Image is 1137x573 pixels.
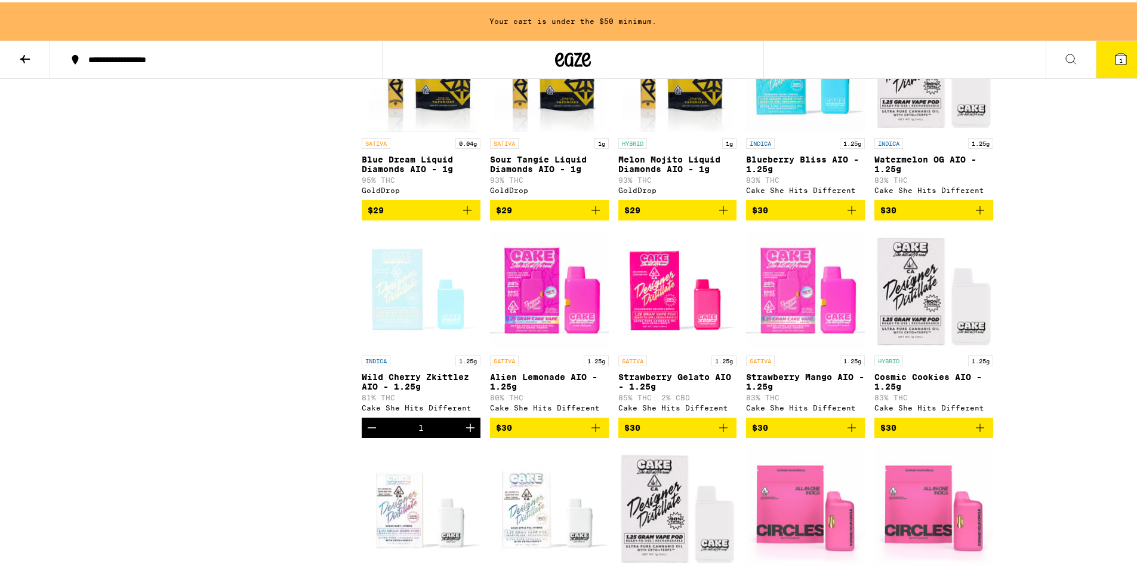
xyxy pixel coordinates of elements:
[874,402,993,409] div: Cake She Hits Different
[584,353,609,364] p: 1.25g
[746,198,865,218] button: Add to bag
[362,10,480,198] a: Open page for Blue Dream Liquid Diamonds AIO - 1g from GoldDrop
[490,136,519,146] p: SATIVA
[362,370,480,389] p: Wild Cherry Zkittlez AIO - 1.25g
[880,203,896,213] span: $30
[874,198,993,218] button: Add to bag
[490,228,609,347] img: Cake She Hits Different - Alien Lemonade AIO - 1.25g
[746,370,865,389] p: Strawberry Mango AIO - 1.25g
[746,415,865,436] button: Add to bag
[490,415,609,436] button: Add to bag
[1119,54,1123,62] span: 1
[874,228,993,347] img: Cake She Hits Different - Cosmic Cookies AIO - 1.25g
[874,136,903,146] p: INDICA
[362,184,480,192] div: GoldDrop
[874,391,993,399] p: 83% THC
[874,10,993,198] a: Open page for Watermelon OG AIO - 1.25g from Cake She Hits Different
[368,203,384,213] span: $29
[362,402,480,409] div: Cake She Hits Different
[874,152,993,171] p: Watermelon OG AIO - 1.25g
[746,391,865,399] p: 83% THC
[874,415,993,436] button: Add to bag
[362,136,390,146] p: SATIVA
[618,136,647,146] p: HYBRID
[618,228,737,415] a: Open page for Strawberry Gelato AIO - 1.25g from Cake She Hits Different
[874,370,993,389] p: Cosmic Cookies AIO - 1.25g
[362,415,382,436] button: Decrement
[496,203,512,213] span: $29
[490,198,609,218] button: Add to bag
[746,402,865,409] div: Cake She Hits Different
[490,353,519,364] p: SATIVA
[840,353,865,364] p: 1.25g
[752,203,768,213] span: $30
[490,370,609,389] p: Alien Lemonade AIO - 1.25g
[490,174,609,182] p: 93% THC
[418,421,424,430] div: 1
[618,184,737,192] div: GoldDrop
[874,445,993,565] img: Circles Base Camp - Watermelon Crush AIO - 1g
[746,228,865,415] a: Open page for Strawberry Mango AIO - 1.25g from Cake She Hits Different
[840,136,865,146] p: 1.25g
[624,203,640,213] span: $29
[746,228,865,347] img: Cake She Hits Different - Strawberry Mango AIO - 1.25g
[618,402,737,409] div: Cake She Hits Different
[722,136,737,146] p: 1g
[618,174,737,182] p: 93% THC
[746,184,865,192] div: Cake She Hits Different
[618,228,737,347] img: Cake She Hits Different - Strawberry Gelato AIO - 1.25g
[362,445,480,565] img: Cake She Hits Different - Rainbow Belts AIO - 1.25g
[618,353,647,364] p: SATIVA
[618,391,737,399] p: 85% THC: 2% CBD
[746,353,775,364] p: SATIVA
[362,391,480,399] p: 81% THC
[362,353,390,364] p: INDICA
[7,8,86,18] span: Hi. Need any help?
[874,353,903,364] p: HYBRID
[746,10,865,198] a: Open page for Blueberry Bliss AIO - 1.25g from Cake She Hits Different
[746,136,775,146] p: INDICA
[746,152,865,171] p: Blueberry Bliss AIO - 1.25g
[618,415,737,436] button: Add to bag
[618,152,737,171] p: Melon Mojito Liquid Diamonds AIO - 1g
[618,370,737,389] p: Strawberry Gelato AIO - 1.25g
[490,228,609,415] a: Open page for Alien Lemonade AIO - 1.25g from Cake She Hits Different
[874,174,993,182] p: 83% THC
[968,353,993,364] p: 1.25g
[460,415,480,436] button: Increment
[968,136,993,146] p: 1.25g
[362,152,480,171] p: Blue Dream Liquid Diamonds AIO - 1g
[362,228,480,415] a: Open page for Wild Cherry Zkittlez AIO - 1.25g from Cake She Hits Different
[490,184,609,192] div: GoldDrop
[362,174,480,182] p: 95% THC
[746,174,865,182] p: 83% THC
[874,184,993,192] div: Cake She Hits Different
[496,421,512,430] span: $30
[618,445,737,565] img: Cake She Hits Different - White Raspberry AIO - 1.25g
[362,198,480,218] button: Add to bag
[490,152,609,171] p: Sour Tangie Liquid Diamonds AIO - 1g
[752,421,768,430] span: $30
[490,10,609,198] a: Open page for Sour Tangie Liquid Diamonds AIO - 1g from GoldDrop
[746,445,865,565] img: Circles Base Camp - Berry White AIO - 1g
[490,391,609,399] p: 80% THC
[618,198,737,218] button: Add to bag
[624,421,640,430] span: $30
[711,353,737,364] p: 1.25g
[880,421,896,430] span: $30
[874,228,993,415] a: Open page for Cosmic Cookies AIO - 1.25g from Cake She Hits Different
[455,353,480,364] p: 1.25g
[490,402,609,409] div: Cake She Hits Different
[490,445,609,565] img: Cake She Hits Different - Sour Apple Pie AIO - 1.25g
[594,136,609,146] p: 1g
[618,10,737,198] a: Open page for Melon Mojito Liquid Diamonds AIO - 1g from GoldDrop
[455,136,480,146] p: 0.04g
